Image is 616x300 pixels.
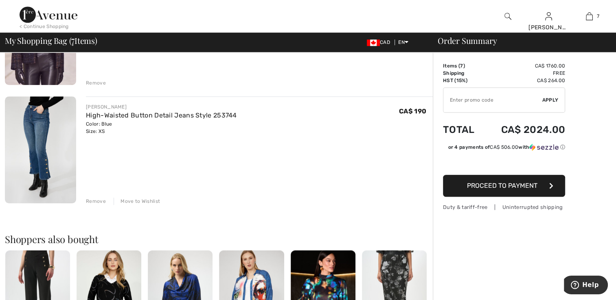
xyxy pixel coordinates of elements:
img: 1ère Avenue [20,7,77,23]
span: CA$ 506.00 [490,144,518,150]
span: Proceed to Payment [467,182,537,189]
div: Duty & tariff-free | Uninterrupted shipping [443,203,565,211]
iframe: Opens a widget where you can find more information [564,276,608,296]
button: Proceed to Payment [443,175,565,197]
span: My Shopping Bag ( Items) [5,37,97,45]
div: [PERSON_NAME] [86,103,237,111]
td: Total [443,116,483,143]
td: Shipping [443,70,483,77]
input: Promo code [443,88,542,112]
iframe: PayPal-paypal [443,154,565,172]
span: CAD [367,39,393,45]
div: or 4 payments of with [448,143,565,151]
span: EN [398,39,408,45]
span: CA$ 190 [399,107,426,115]
div: < Continue Shopping [20,23,69,30]
img: search the website [504,11,511,21]
img: My Info [545,11,552,21]
img: My Bag [586,11,593,21]
td: Free [483,70,565,77]
h2: Shoppers also bought [5,234,433,244]
td: Items ( ) [443,62,483,70]
span: Apply [542,96,559,104]
td: CA$ 2024.00 [483,116,565,143]
div: Remove [86,79,106,87]
td: CA$ 264.00 [483,77,565,84]
div: or 4 payments ofCA$ 506.00withSezzle Click to learn more about Sezzle [443,143,565,154]
div: [PERSON_NAME] [528,23,568,32]
td: HST (15%) [443,77,483,84]
div: Order Summary [428,37,611,45]
div: Color: Blue Size: XS [86,120,237,135]
img: High-Waisted Button Detail Jeans Style 253744 [5,96,76,203]
td: CA$ 1760.00 [483,62,565,70]
span: 7 [597,13,599,20]
a: Sign In [545,12,552,20]
span: 7 [71,35,75,45]
a: 7 [569,11,609,21]
span: 7 [460,63,463,69]
div: Remove [86,198,106,205]
a: High-Waisted Button Detail Jeans Style 253744 [86,111,237,119]
img: Canadian Dollar [367,39,380,46]
img: Sezzle [529,143,559,151]
div: Move to Wishlist [114,198,160,205]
